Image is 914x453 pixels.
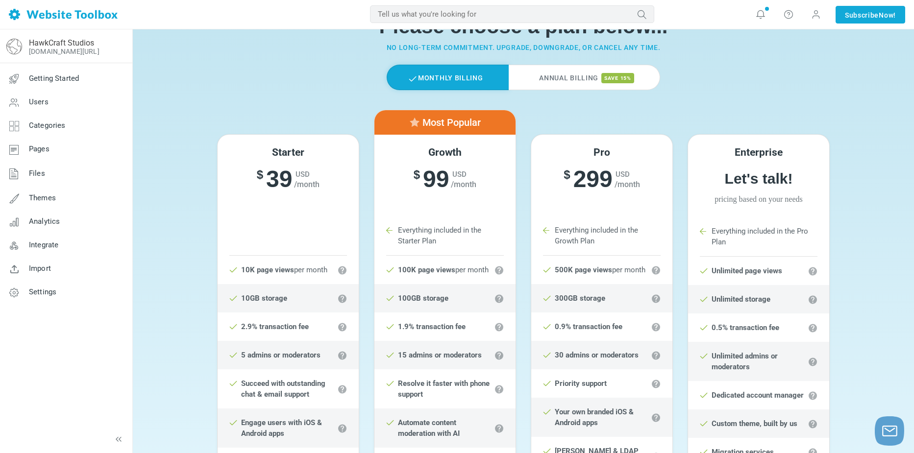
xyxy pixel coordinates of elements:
[398,294,448,303] strong: 100GB storage
[414,165,423,184] sup: $
[688,170,829,188] h6: Let's talk!
[241,351,321,359] strong: 5 admins or moderators
[241,265,294,274] strong: 10K page views
[509,65,660,90] label: Annual Billing
[712,266,782,275] strong: Unlimited page views
[386,216,504,256] li: Everything included in the Starter Plan
[555,294,605,303] strong: 300GB storage
[712,295,770,304] strong: Unlimited storage
[257,165,266,184] sup: $
[29,193,56,202] span: Themes
[241,418,322,438] strong: Engage users with iOS & Android apps
[398,418,460,438] strong: Automate content moderation with AI
[531,165,672,193] h6: 299
[398,265,455,274] strong: 100K page views
[700,217,817,257] li: Everything included in the Pro Plan
[387,44,661,51] small: No long-term commitment. Upgrade, downgrade, or cancel any time.
[374,146,516,159] h5: Growth
[218,256,359,284] li: per month
[374,256,516,284] li: per month
[29,38,94,48] a: HawkCraft Studios
[241,294,287,303] strong: 10GB storage
[218,165,359,193] h6: 39
[398,379,490,399] strong: Resolve it faster with phone support
[543,216,661,256] li: Everything included in the Growth Plan
[688,146,829,159] h5: Enterprise
[616,170,630,179] span: USD
[452,170,467,179] span: USD
[555,379,607,388] strong: Priority support
[29,169,45,178] span: Files
[29,48,99,55] a: [DOMAIN_NAME][URL]
[381,117,509,128] h5: Most Popular
[218,146,359,159] h5: Starter
[564,165,573,184] sup: $
[879,10,896,21] span: Now!
[398,351,482,359] strong: 15 admins or moderators
[387,65,508,90] label: Monthly Billing
[29,240,58,249] span: Integrate
[615,180,640,189] span: /month
[29,287,56,296] span: Settings
[29,74,79,83] span: Getting Started
[712,352,778,371] strong: Unlimited admins or moderators
[451,180,476,189] span: /month
[241,322,309,331] strong: 2.9% transaction fee
[555,322,622,331] strong: 0.9% transaction fee
[29,121,66,130] span: Categories
[531,256,672,284] li: per month
[398,322,466,331] strong: 1.9% transaction fee
[6,39,22,54] img: globe-icon.png
[688,193,829,205] span: Pricing based on your needs
[555,351,639,359] strong: 30 admins or moderators
[531,146,672,159] h5: Pro
[241,379,325,399] strong: Succeed with outstanding chat & email support
[601,73,634,83] span: save 15%
[370,5,654,23] input: Tell us what you're looking for
[374,165,516,193] h6: 99
[296,170,310,179] span: USD
[229,227,347,256] li: Starter Plan
[712,391,804,400] strong: Dedicated account manager
[712,323,779,332] strong: 0.5% transaction fee
[294,180,320,189] span: /month
[29,144,49,153] span: Pages
[29,97,49,106] span: Users
[712,419,797,428] strong: Custom theme, built by us
[555,265,612,274] strong: 500K page views
[555,407,634,427] strong: Your own branded iOS & Android apps
[29,264,51,273] span: Import
[29,217,60,226] span: Analytics
[836,6,905,24] a: SubscribeNow!
[875,416,904,446] button: Launch chat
